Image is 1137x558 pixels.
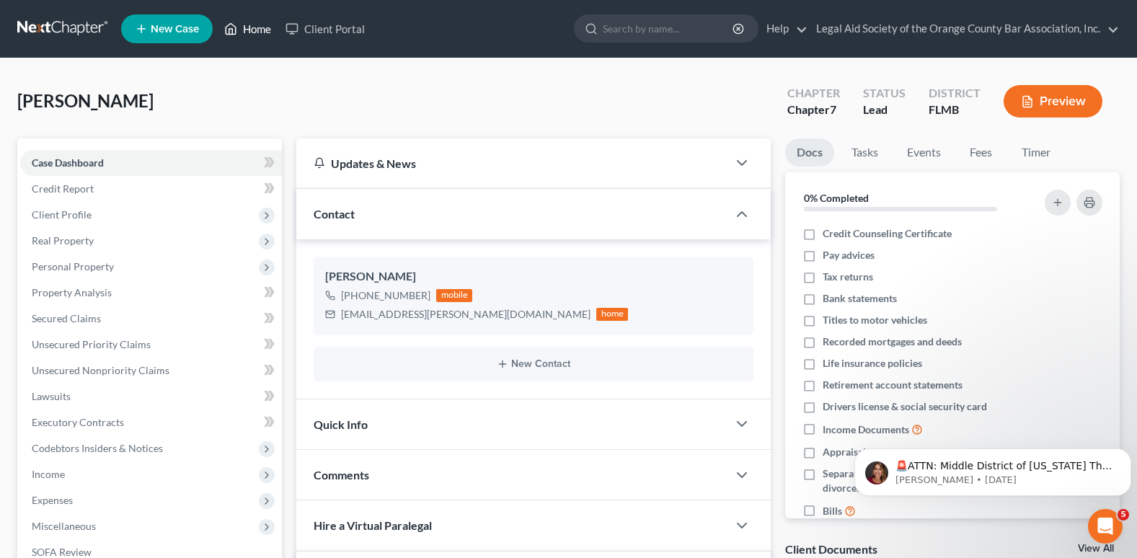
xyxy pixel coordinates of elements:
span: Case Dashboard [32,156,104,169]
a: Home [217,16,278,42]
div: Lead [863,102,906,118]
span: Tax returns [823,270,873,284]
div: District [929,85,981,102]
a: Unsecured Nonpriority Claims [20,358,282,384]
a: Events [895,138,952,167]
span: Property Analysis [32,286,112,298]
div: [PERSON_NAME] [325,268,742,285]
div: Client Documents [785,541,877,557]
div: FLMB [929,102,981,118]
a: Credit Report [20,176,282,202]
a: Help [759,16,808,42]
a: Case Dashboard [20,150,282,176]
span: Unsecured Priority Claims [32,338,151,350]
div: mobile [436,289,472,302]
span: New Case [151,24,199,35]
span: Contact [314,207,355,221]
div: [PHONE_NUMBER] [341,288,430,303]
span: [PERSON_NAME] [17,90,154,111]
span: Credit Report [32,182,94,195]
span: Pay advices [823,248,875,262]
span: Life insurance policies [823,356,922,371]
span: Lawsuits [32,390,71,402]
a: Legal Aid Society of the Orange County Bar Association, Inc. [809,16,1119,42]
span: Secured Claims [32,312,101,324]
a: Fees [958,138,1004,167]
button: New Contact [325,358,742,370]
a: Unsecured Priority Claims [20,332,282,358]
span: Drivers license & social security card [823,399,987,414]
span: Executory Contracts [32,416,124,428]
span: Codebtors Insiders & Notices [32,442,163,454]
input: Search by name... [603,15,735,42]
div: Updates & News [314,156,710,171]
div: Status [863,85,906,102]
span: Unsecured Nonpriority Claims [32,364,169,376]
a: Timer [1010,138,1062,167]
span: Quick Info [314,417,368,431]
div: Chapter [787,85,840,102]
iframe: Intercom notifications message [849,418,1137,519]
span: Personal Property [32,260,114,273]
span: Titles to motor vehicles [823,313,927,327]
span: Credit Counseling Certificate [823,226,952,241]
span: Bank statements [823,291,897,306]
strong: 0% Completed [804,192,869,204]
span: Client Profile [32,208,92,221]
span: Appraisal reports [823,445,901,459]
a: Property Analysis [20,280,282,306]
a: Lawsuits [20,384,282,409]
a: Tasks [840,138,890,167]
span: Recorded mortgages and deeds [823,335,962,349]
span: Hire a Virtual Paralegal [314,518,432,532]
div: home [596,308,628,321]
span: SOFA Review [32,546,92,558]
a: Docs [785,138,834,167]
span: 5 [1118,509,1129,521]
span: Miscellaneous [32,520,96,532]
div: [EMAIL_ADDRESS][PERSON_NAME][DOMAIN_NAME] [341,307,590,322]
div: Chapter [787,102,840,118]
a: Secured Claims [20,306,282,332]
span: Separation agreements or decrees of divorces [823,466,1024,495]
span: Bills [823,504,842,518]
a: Client Portal [278,16,372,42]
span: 7 [830,102,836,116]
span: Retirement account statements [823,378,963,392]
span: Income Documents [823,422,909,437]
span: Income [32,468,65,480]
iframe: Intercom live chat [1088,509,1123,544]
span: Real Property [32,234,94,247]
span: Comments [314,468,369,482]
a: View All [1078,544,1114,554]
a: Executory Contracts [20,409,282,435]
button: Preview [1004,85,1102,118]
span: Expenses [32,494,73,506]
